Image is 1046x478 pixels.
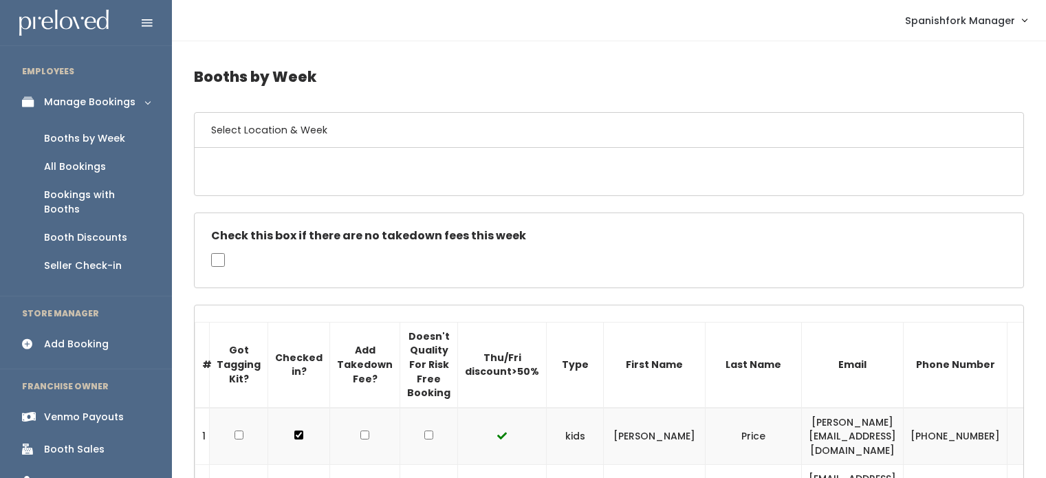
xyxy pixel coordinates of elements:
th: Checked in? [268,322,330,407]
div: All Bookings [44,160,106,174]
h6: Select Location & Week [195,113,1023,148]
a: Spanishfork Manager [891,6,1040,35]
th: First Name [604,322,706,407]
td: 1 [195,408,210,465]
div: Booth Discounts [44,230,127,245]
div: Manage Bookings [44,95,135,109]
th: Thu/Fri discount>50% [458,322,547,407]
th: Phone Number [904,322,1007,407]
td: [PERSON_NAME] [604,408,706,465]
th: Type [547,322,604,407]
th: Last Name [706,322,802,407]
th: Got Tagging Kit? [210,322,268,407]
th: Add Takedown Fee? [330,322,400,407]
img: preloved logo [19,10,109,36]
th: # [195,322,210,407]
div: Bookings with Booths [44,188,150,217]
div: Booth Sales [44,442,105,457]
span: Spanishfork Manager [905,13,1015,28]
h5: Check this box if there are no takedown fees this week [211,230,1007,242]
td: kids [547,408,604,465]
div: Booths by Week [44,131,125,146]
h4: Booths by Week [194,58,1024,96]
th: Email [802,322,904,407]
td: [PERSON_NAME][EMAIL_ADDRESS][DOMAIN_NAME] [802,408,904,465]
div: Add Booking [44,337,109,351]
div: Seller Check-in [44,259,122,273]
td: [PHONE_NUMBER] [904,408,1007,465]
th: Doesn't Quality For Risk Free Booking [400,322,458,407]
td: Price [706,408,802,465]
div: Venmo Payouts [44,410,124,424]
